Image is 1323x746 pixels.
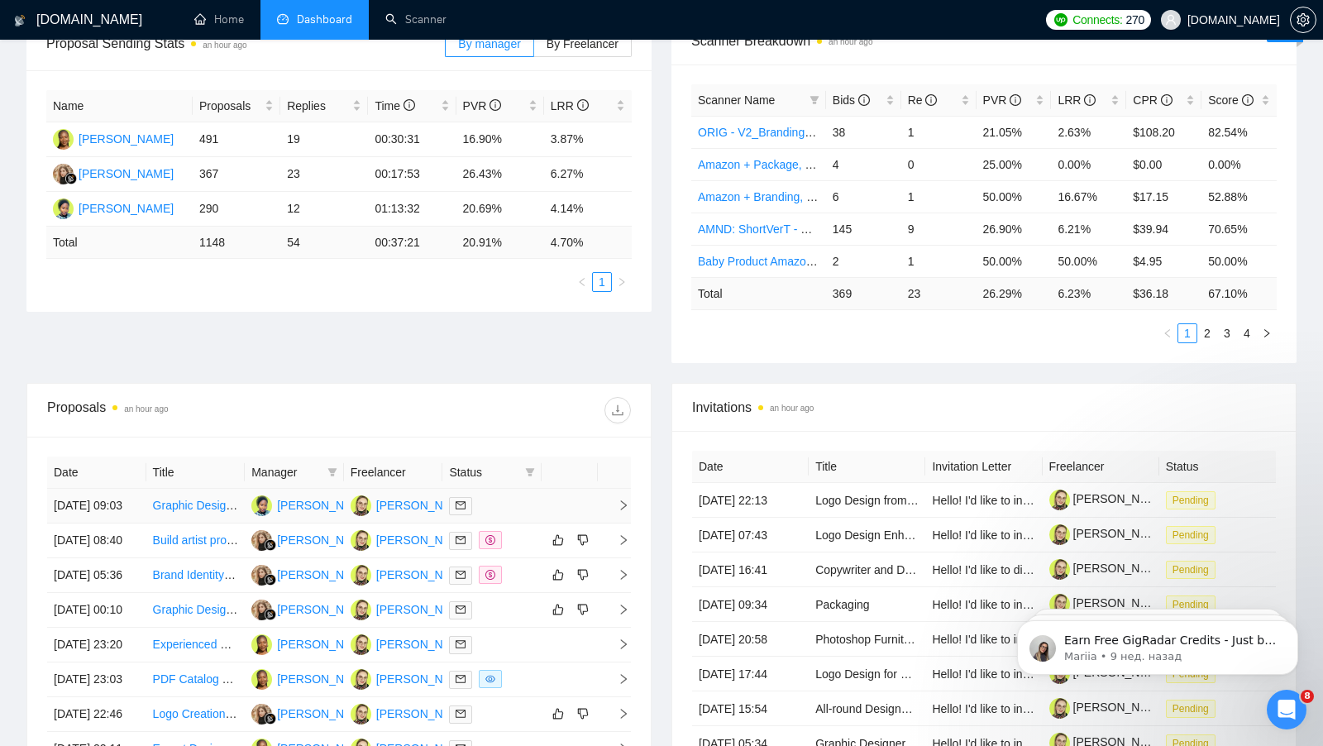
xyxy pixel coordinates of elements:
[375,99,414,112] span: Time
[1161,94,1173,106] span: info-circle
[46,227,193,259] td: Total
[351,498,471,511] a: AS[PERSON_NAME]
[1049,559,1070,580] img: c1ANJdDIEFa5DN5yolPp7_u0ZhHZCEfhnwVqSjyrCV9hqZg5SCKUb7hD_oUrqvcJOM
[1166,491,1216,509] span: Pending
[1217,323,1237,343] li: 3
[376,531,471,549] div: [PERSON_NAME]
[1126,116,1201,148] td: $108.20
[25,35,306,89] div: message notification from Mariia, 9 нед. назад. Earn Free GigRadar Credits - Just by Sharing Your...
[146,457,246,489] th: Title
[691,31,1277,51] span: Scanner Breakdown
[251,637,372,650] a: D[PERSON_NAME]
[604,604,629,615] span: right
[265,609,276,620] img: gigradar-bm.png
[456,674,466,684] span: mail
[251,600,272,620] img: KY
[351,634,371,655] img: AS
[548,704,568,724] button: like
[1166,561,1216,579] span: Pending
[604,397,631,423] button: download
[604,534,629,546] span: right
[977,277,1052,309] td: 26.29 %
[552,603,564,616] span: like
[977,116,1052,148] td: 21.05%
[146,489,246,524] td: Graphic Designer Needed for Business Card Refinement
[977,180,1052,213] td: 50.00%
[1166,526,1216,544] span: Pending
[456,639,466,649] span: mail
[324,460,341,485] span: filter
[1054,13,1067,26] img: upwork-logo.png
[612,272,632,292] button: right
[1257,323,1277,343] button: right
[692,483,809,518] td: [DATE] 22:13
[456,605,466,614] span: mail
[146,628,246,662] td: Experienced Presentation Designer for Business Decks
[146,593,246,628] td: Graphic Designer Needed for Scalable Backdrop Design
[376,670,471,688] div: [PERSON_NAME]
[1058,93,1096,107] span: LRR
[692,587,809,622] td: [DATE] 09:34
[1166,562,1222,576] a: Pending
[280,157,368,192] td: 23
[692,451,809,483] th: Date
[456,500,466,510] span: mail
[456,157,544,192] td: 26.43%
[698,93,775,107] span: Scanner Name
[1267,690,1306,729] iframe: Intercom live chat
[53,164,74,184] img: KY
[1049,701,1168,714] a: [PERSON_NAME]
[193,227,280,259] td: 1148
[698,255,988,268] a: Baby Product Amazon, Short prompt, >35$/h, no agency
[194,12,244,26] a: homeHome
[1201,148,1277,180] td: 0.00%
[1051,148,1126,180] td: 0.00%
[692,622,809,657] td: [DATE] 20:58
[193,157,280,192] td: 367
[552,568,564,581] span: like
[572,272,592,292] button: left
[287,97,349,115] span: Replies
[280,122,368,157] td: 19
[1290,13,1316,26] a: setting
[692,518,809,552] td: [DATE] 07:43
[153,707,319,720] a: Logo Creation for New Business
[698,158,974,171] a: Amazon + Package, Short prompt, >35$/h, no agency
[858,94,870,106] span: info-circle
[153,638,437,651] a: Experienced Presentation Designer for Business Decks
[1237,323,1257,343] li: 4
[351,637,471,650] a: AS[PERSON_NAME]
[368,157,456,192] td: 00:17:53
[572,272,592,292] li: Previous Page
[1051,213,1126,245] td: 6.21%
[826,245,901,277] td: 2
[1126,11,1144,29] span: 270
[809,451,925,483] th: Title
[1262,328,1272,338] span: right
[1201,277,1277,309] td: 67.10 %
[53,198,74,219] img: AO
[544,192,632,227] td: 4.14%
[1158,323,1177,343] li: Previous Page
[552,533,564,547] span: like
[1051,277,1126,309] td: 6.23 %
[251,634,272,655] img: D
[577,533,589,547] span: dislike
[1218,324,1236,342] a: 3
[251,567,372,581] a: KY[PERSON_NAME]
[1198,324,1216,342] a: 2
[251,565,272,586] img: KY
[351,567,471,581] a: AS[PERSON_NAME]
[351,495,371,516] img: AS
[908,93,938,107] span: Re
[1049,698,1070,719] img: c1ANJdDIEFa5DN5yolPp7_u0ZhHZCEfhnwVqSjyrCV9hqZg5SCKUb7hD_oUrqvcJOM
[1301,690,1314,703] span: 8
[79,199,174,218] div: [PERSON_NAME]
[809,622,925,657] td: Photoshop Furniture into Beach Theme
[456,122,544,157] td: 16.90%
[522,460,538,485] span: filter
[826,148,901,180] td: 4
[1238,324,1256,342] a: 4
[1049,524,1070,545] img: c1ANJdDIEFa5DN5yolPp7_u0ZhHZCEfhnwVqSjyrCV9hqZg5SCKUb7hD_oUrqvcJOM
[53,129,74,150] img: D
